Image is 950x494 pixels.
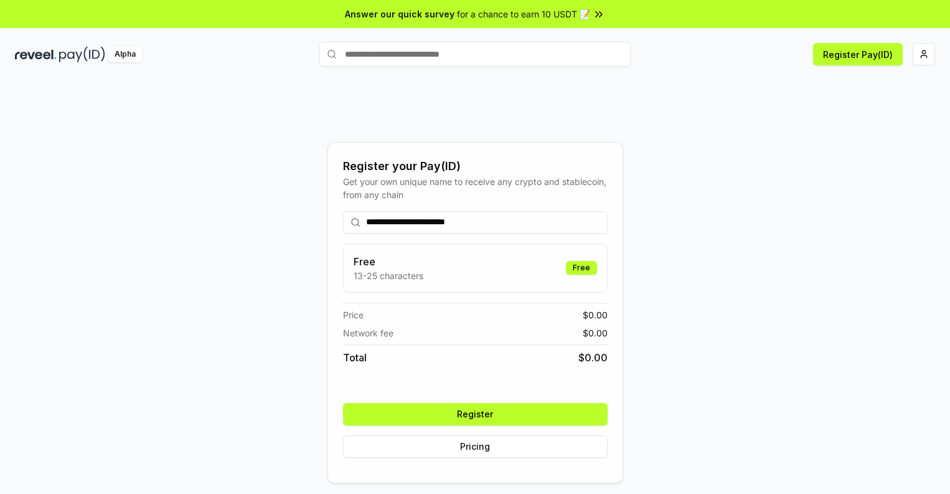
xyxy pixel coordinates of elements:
[354,269,423,282] p: 13-25 characters
[343,175,608,201] div: Get your own unique name to receive any crypto and stablecoin, from any chain
[813,43,903,65] button: Register Pay(ID)
[108,47,143,62] div: Alpha
[59,47,105,62] img: pay_id
[566,261,597,275] div: Free
[15,47,57,62] img: reveel_dark
[354,254,423,269] h3: Free
[343,158,608,175] div: Register your Pay(ID)
[343,326,393,340] span: Network fee
[345,7,454,21] span: Answer our quick survey
[457,7,590,21] span: for a chance to earn 10 USDT 📝
[343,403,608,425] button: Register
[583,308,608,321] span: $ 0.00
[578,350,608,365] span: $ 0.00
[343,308,364,321] span: Price
[343,435,608,458] button: Pricing
[343,350,367,365] span: Total
[583,326,608,340] span: $ 0.00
